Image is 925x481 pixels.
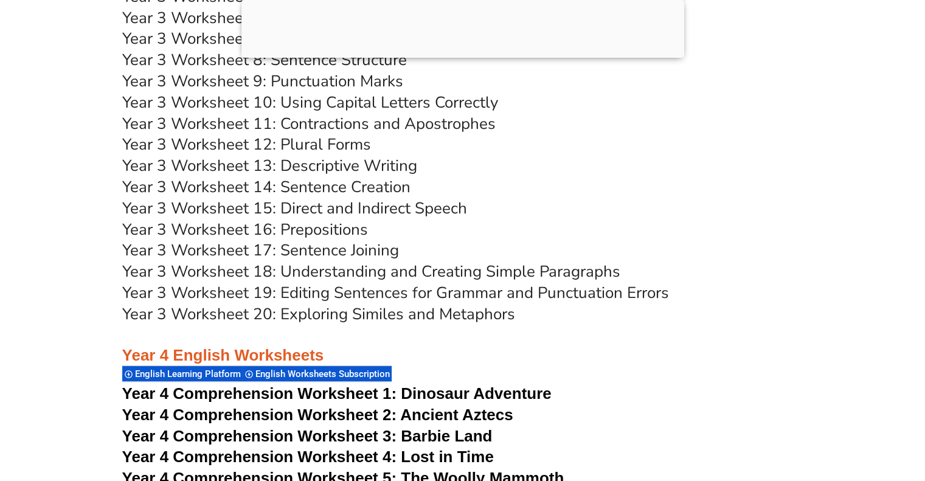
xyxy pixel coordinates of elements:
[122,198,467,219] a: Year 3 Worksheet 15: Direct and Indirect Speech
[722,344,925,481] iframe: Chat Widget
[401,384,551,403] span: Dinosaur Adventure
[122,448,494,466] a: Year 4 Comprehension Worksheet 4: Lost in Time
[122,134,371,155] a: Year 3 Worksheet 12: Plural Forms
[122,427,493,445] a: Year 4 Comprehension Worksheet 3: Barbie Land
[122,303,515,325] a: Year 3 Worksheet 20: Exploring Similes and Metaphors
[122,7,509,29] a: Year 3 Worksheet 6: Proper Nouns vs. Common Nouns
[122,92,498,113] a: Year 3 Worksheet 10: Using Capital Letters Correctly
[122,365,243,382] div: English Learning Platform
[122,28,446,49] a: Year 3 Worksheet 7: Subject-Verb Agreement
[122,49,407,71] a: Year 3 Worksheet 8: Sentence Structure
[122,113,496,134] a: Year 3 Worksheet 11: Contractions and Apostrophes
[122,240,399,261] a: Year 3 Worksheet 17: Sentence Joining
[122,219,368,240] a: Year 3 Worksheet 16: Prepositions
[122,71,403,92] a: Year 3 Worksheet 9: Punctuation Marks
[122,176,411,198] a: Year 3 Worksheet 14: Sentence Creation
[122,155,417,176] a: Year 3 Worksheet 13: Descriptive Writing
[135,369,244,379] span: English Learning Platform
[122,282,669,303] a: Year 3 Worksheet 19: Editing Sentences for Grammar and Punctuation Errors
[122,406,513,424] a: Year 4 Comprehension Worksheet 2: Ancient Aztecs
[255,369,393,379] span: English Worksheets Subscription
[122,325,803,367] h3: Year 4 English Worksheets
[122,384,552,403] a: Year 4 Comprehension Worksheet 1: Dinosaur Adventure
[243,365,392,382] div: English Worksheets Subscription
[122,384,397,403] span: Year 4 Comprehension Worksheet 1:
[122,261,620,282] a: Year 3 Worksheet 18: Understanding and Creating Simple Paragraphs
